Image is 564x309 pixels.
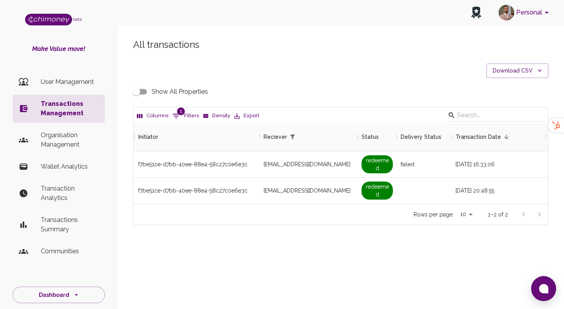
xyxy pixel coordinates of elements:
[133,38,548,51] h5: All transactions
[456,123,501,151] div: Transaction Date
[397,123,452,151] div: Delivery Status
[488,211,508,218] p: 1–2 of 2
[531,276,556,301] button: Open chat window
[41,184,99,203] p: Transaction Analytics
[13,287,105,304] button: Dashboard
[298,131,309,142] button: Sort
[170,110,201,122] button: Show filters
[452,178,546,204] div: [DATE] 20:48:55
[501,131,512,142] button: Sort
[457,109,535,122] input: Search…
[41,77,99,87] p: User Management
[41,99,99,118] p: Transactions Management
[177,107,185,115] span: 1
[152,87,208,96] span: Show All Properties
[358,123,397,151] div: Status
[362,182,393,200] span: redeemed
[138,160,248,168] div: f7be51ce-d7bb-40ee-88e4-58c27c0e6e3c
[397,151,452,178] div: failed
[138,187,248,194] div: f7be51ce-d7bb-40ee-88e4-58c27c0e6e3c
[41,131,99,149] p: Organisation Management
[135,110,170,122] button: Select columns
[260,123,358,151] div: Reciever
[486,64,548,78] button: Download CSV
[201,110,232,122] button: Density
[452,151,546,178] div: [DATE] 16:33:06
[499,5,514,20] img: avatar
[452,123,546,151] div: Transaction Date
[41,247,99,256] p: Communities
[362,155,393,173] span: redeemed
[362,123,379,151] div: Status
[414,211,454,218] p: Rows per page:
[448,109,546,123] div: Search
[41,215,99,234] p: Transactions Summary
[264,160,351,168] span: [EMAIL_ADDRESS][DOMAIN_NAME]
[495,2,555,23] button: account of current user
[264,123,287,151] div: Reciever
[138,123,158,151] div: Initiator
[287,131,298,142] button: Show filters
[401,123,441,151] div: Delivery Status
[73,17,82,22] span: beta
[457,209,475,220] div: 10
[134,123,260,151] div: Initiator
[264,187,351,194] span: [EMAIL_ADDRESS][DOMAIN_NAME]
[287,131,298,142] div: 1 active filter
[95,123,134,151] div: FX Rate
[41,162,99,171] p: Wallet Analytics
[25,14,72,25] img: Logo
[232,110,261,122] button: Export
